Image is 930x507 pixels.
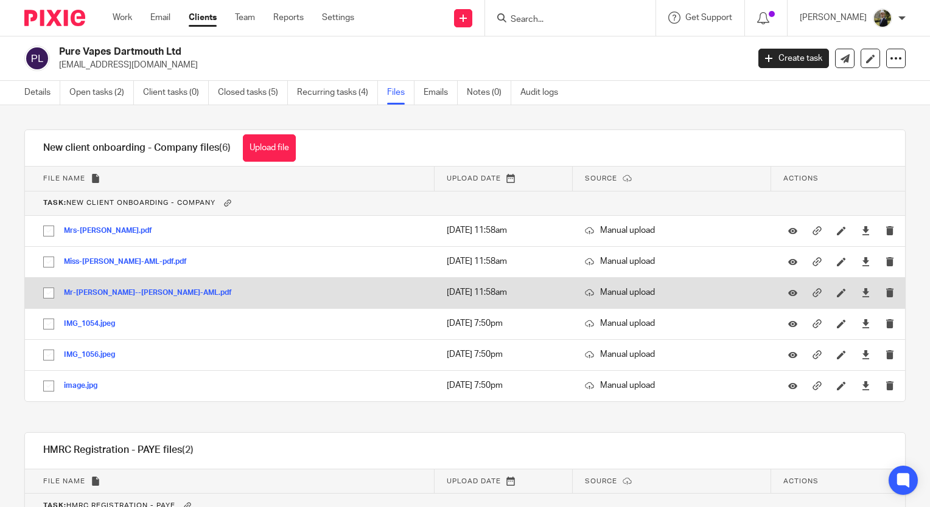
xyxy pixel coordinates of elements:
p: [DATE] 7:50pm [447,379,561,391]
input: Select [37,312,60,336]
button: Mrs-[PERSON_NAME].pdf [64,227,161,235]
input: Select [37,281,60,305]
p: [EMAIL_ADDRESS][DOMAIN_NAME] [59,59,740,71]
a: Reports [273,12,304,24]
p: [DATE] 11:58am [447,286,561,298]
span: Upload date [447,478,501,485]
a: Notes (0) [467,81,511,105]
a: Recurring tasks (4) [297,81,378,105]
span: Source [585,478,617,485]
img: ACCOUNTING4EVERYTHING-9.jpg [873,9,892,28]
span: File name [43,478,85,485]
a: Team [235,12,255,24]
input: Search [509,15,619,26]
span: Actions [783,478,819,485]
a: Clients [189,12,217,24]
b: Task: [43,200,66,207]
span: Upload date [447,175,501,182]
a: Details [24,81,60,105]
span: (6) [219,143,231,153]
a: Download [861,379,870,391]
button: Mr-[PERSON_NAME]--[PERSON_NAME]-AML.pdf [64,289,241,297]
input: Select [37,343,60,367]
a: Download [861,317,870,329]
a: Download [861,224,870,236]
span: Get Support [685,13,732,22]
a: Work [113,12,132,24]
h1: New client onboarding - Company files [43,142,231,154]
a: Download [861,255,870,267]
p: Manual upload [585,255,759,267]
a: Closed tasks (5) [218,81,288,105]
span: Source [585,175,617,182]
a: Open tasks (2) [69,81,134,105]
p: Manual upload [585,379,759,391]
button: Upload file [243,134,296,162]
p: [DATE] 11:58am [447,224,561,236]
a: Download [861,286,870,298]
h2: Pure Vapes Dartmouth Ltd [59,46,604,58]
button: IMG_1054.jpeg [64,320,124,328]
span: Actions [783,175,819,182]
p: Manual upload [585,348,759,360]
span: (2) [182,445,194,455]
img: svg%3E [24,46,50,71]
a: Create task [758,49,829,68]
a: Audit logs [520,81,567,105]
p: [PERSON_NAME] [800,12,867,24]
p: Manual upload [585,317,759,329]
a: Files [387,81,414,105]
input: Select [37,250,60,274]
p: [DATE] 7:50pm [447,317,561,329]
a: Download [861,348,870,360]
h1: HMRC Registration - PAYE files [43,444,194,457]
button: image.jpg [64,382,107,390]
input: Select [37,374,60,398]
a: Settings [322,12,354,24]
span: New client onboarding - Company [43,200,215,207]
img: Pixie [24,10,85,26]
a: Client tasks (0) [143,81,209,105]
p: Manual upload [585,286,759,298]
button: IMG_1056.jpeg [64,351,124,359]
a: Email [150,12,170,24]
p: [DATE] 11:58am [447,255,561,267]
p: Manual upload [585,224,759,236]
p: [DATE] 7:50pm [447,348,561,360]
button: Miss-[PERSON_NAME]-AML-pdf.pdf [64,258,196,266]
a: Emails [424,81,458,105]
span: File name [43,175,85,182]
input: Select [37,219,60,243]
